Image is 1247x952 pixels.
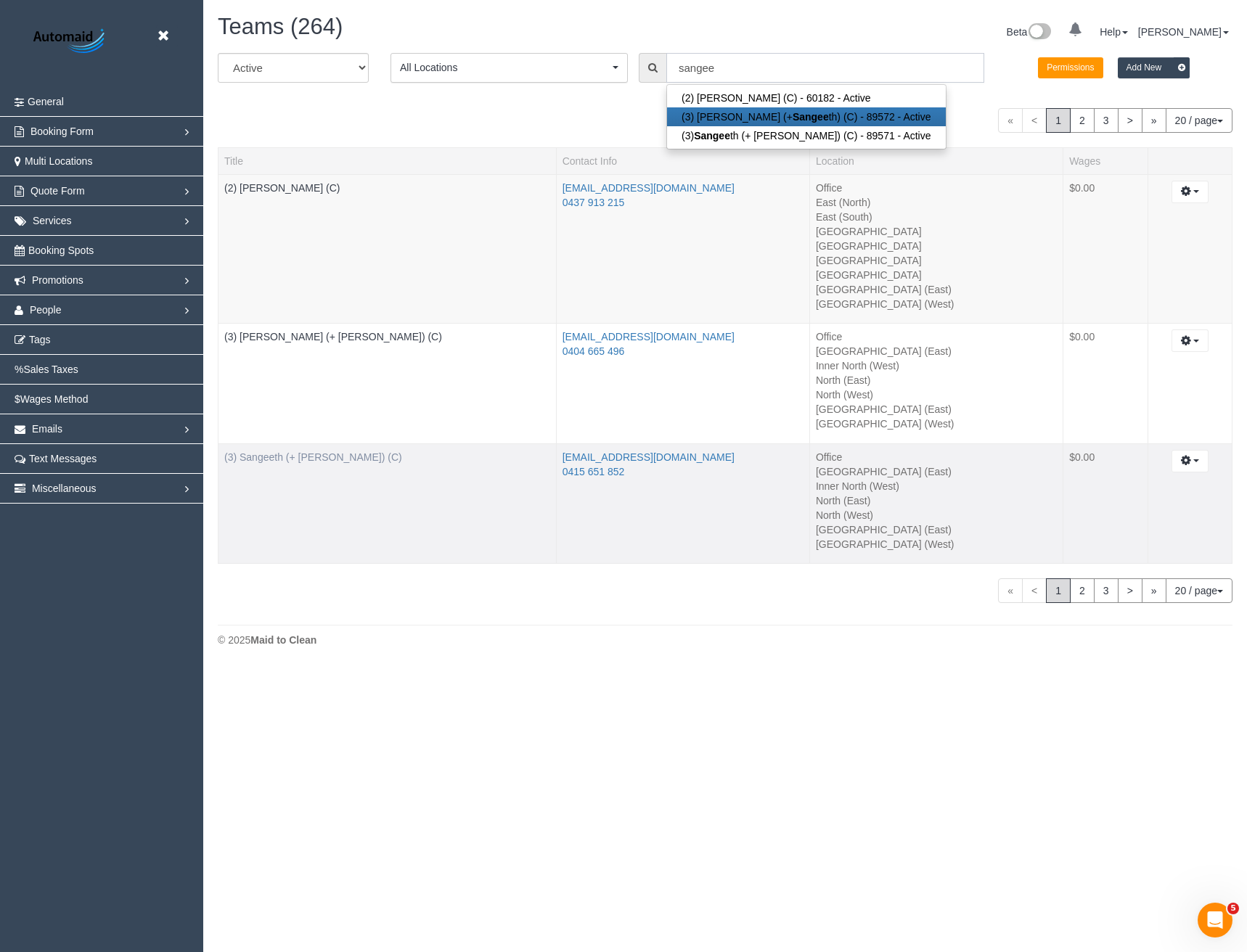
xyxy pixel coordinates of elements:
[1063,324,1148,444] td: Wages
[563,451,735,463] a: [EMAIL_ADDRESS][DOMAIN_NAME]
[218,174,557,324] td: Title
[1038,57,1103,78] button: Permissions
[25,155,92,167] span: Multi Locations
[224,195,550,199] div: Tags
[224,331,442,342] a: (3) [PERSON_NAME] (+ [PERSON_NAME]) (C)
[32,274,83,286] span: Promotions
[1063,443,1148,564] td: Wages
[1070,578,1095,603] a: 2
[1118,57,1190,78] button: Add New
[667,89,946,107] a: (2) [PERSON_NAME] (C) - 60182 - Active
[816,387,1057,402] li: North (West)
[218,633,1232,647] div: © 2025
[1063,147,1148,174] th: Wages
[998,578,1232,603] nav: Pagination navigation
[816,416,1057,431] li: [GEOGRAPHIC_DATA] (West)
[816,537,1057,551] li: [GEOGRAPHIC_DATA] (West)
[816,329,1057,344] li: Office
[32,483,97,494] span: Miscellaneous
[816,450,1057,464] li: Office
[1007,26,1052,38] a: Beta
[816,224,1057,239] li: [GEOGRAPHIC_DATA]
[1046,578,1071,603] span: 1
[1142,578,1166,603] a: »
[793,111,829,123] strong: Sangee
[1138,26,1229,38] a: [PERSON_NAME]
[809,443,1063,564] td: Location
[816,268,1057,282] li: [GEOGRAPHIC_DATA]
[556,443,809,564] td: Contact Info
[30,185,85,197] span: Quote Form
[1063,174,1148,324] td: Wages
[1094,108,1119,133] a: 3
[1022,578,1047,603] span: <
[809,174,1063,324] td: Location
[998,108,1232,133] nav: Pagination navigation
[1198,903,1232,937] iframe: Intercom live chat
[816,282,1057,297] li: [GEOGRAPHIC_DATA] (East)
[20,393,89,405] span: Wages Method
[23,364,78,375] span: Sales Taxes
[224,451,402,463] a: (3) Sangeeth (+ [PERSON_NAME]) (C)
[667,107,946,126] a: (3) [PERSON_NAME] (+Sangeeth) (C) - 89572 - Active
[563,197,625,208] a: 0437 913 215
[28,245,94,256] span: Booking Spots
[816,479,1057,493] li: Inner North (West)
[1142,108,1166,133] a: »
[29,453,97,464] span: Text Messages
[1046,108,1071,133] span: 1
[816,195,1057,210] li: East (North)
[816,358,1057,373] li: Inner North (West)
[816,373,1057,387] li: North (East)
[556,147,809,174] th: Contact Info
[1118,578,1142,603] a: >
[816,402,1057,416] li: [GEOGRAPHIC_DATA] (East)
[29,334,51,345] span: Tags
[400,60,609,75] span: All Locations
[1027,23,1051,42] img: New interface
[998,578,1023,603] span: «
[218,443,557,564] td: Title
[809,324,1063,444] td: Location
[218,14,343,39] span: Teams (264)
[563,182,735,194] a: [EMAIL_ADDRESS][DOMAIN_NAME]
[809,147,1063,174] th: Location
[563,345,625,357] a: 0404 665 496
[816,344,1057,358] li: [GEOGRAPHIC_DATA] (East)
[816,210,1057,224] li: East (South)
[816,522,1057,537] li: [GEOGRAPHIC_DATA] (East)
[1166,108,1232,133] button: 20 / page
[1166,578,1232,603] button: 20 / page
[816,181,1057,195] li: Office
[218,147,557,174] th: Title
[32,423,62,435] span: Emails
[28,96,64,107] span: General
[25,25,116,58] img: Automaid Logo
[556,324,809,444] td: Contact Info
[1118,108,1142,133] a: >
[666,53,984,83] input: Enter the first 3 letters of the name to search
[224,344,550,348] div: Tags
[1070,108,1095,133] a: 2
[667,126,946,145] a: (3)Sangeeth (+ [PERSON_NAME]) (C) - 89571 - Active
[224,182,340,194] a: (2) [PERSON_NAME] (C)
[1227,903,1239,914] span: 5
[250,634,316,646] strong: Maid to Clean
[998,108,1023,133] span: «
[33,215,72,226] span: Services
[816,239,1057,253] li: [GEOGRAPHIC_DATA]
[563,466,625,477] a: 0415 651 852
[224,464,550,468] div: Tags
[816,464,1057,479] li: [GEOGRAPHIC_DATA] (East)
[391,53,628,83] button: All Locations
[1022,108,1047,133] span: <
[816,508,1057,522] li: North (West)
[694,130,730,141] strong: Sangee
[563,331,735,342] a: [EMAIL_ADDRESS][DOMAIN_NAME]
[1100,26,1128,38] a: Help
[1094,578,1119,603] a: 3
[30,304,62,316] span: People
[218,324,557,444] td: Title
[30,126,94,137] span: Booking Form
